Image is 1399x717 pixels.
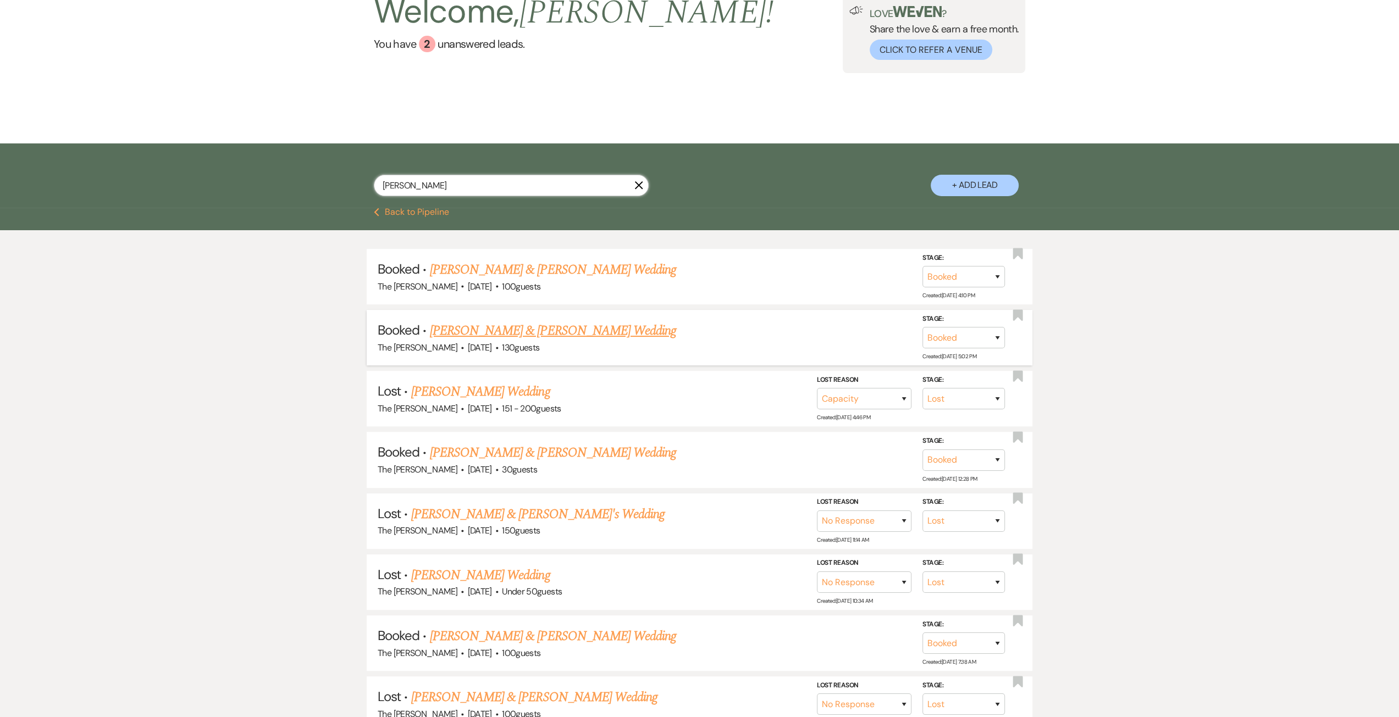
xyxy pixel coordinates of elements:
[378,566,401,583] span: Lost
[468,525,492,536] span: [DATE]
[468,464,492,475] span: [DATE]
[378,260,419,277] span: Booked
[922,557,1005,569] label: Stage:
[922,680,1005,692] label: Stage:
[430,443,676,463] a: [PERSON_NAME] & [PERSON_NAME] Wedding
[922,252,1005,264] label: Stage:
[374,36,773,52] a: You have 2 unanswered leads.
[468,281,492,292] span: [DATE]
[922,658,976,665] span: Created: [DATE] 7:38 AM
[378,321,419,338] span: Booked
[502,525,540,536] span: 150 guests
[430,321,676,341] a: [PERSON_NAME] & [PERSON_NAME] Wedding
[378,443,419,460] span: Booked
[468,647,492,659] span: [DATE]
[468,586,492,597] span: [DATE]
[502,586,562,597] span: Under 50 guests
[378,342,457,353] span: The [PERSON_NAME]
[378,464,457,475] span: The [PERSON_NAME]
[863,6,1019,60] div: Share the love & earn a free month.
[817,536,869,543] span: Created: [DATE] 11:14 AM
[378,281,457,292] span: The [PERSON_NAME]
[378,382,401,399] span: Lost
[817,374,911,386] label: Lost Reason
[922,496,1005,508] label: Stage:
[419,36,435,52] div: 2
[922,313,1005,325] label: Stage:
[502,403,561,414] span: 151 - 200 guests
[817,414,870,421] span: Created: [DATE] 4:46 PM
[817,496,911,508] label: Lost Reason
[468,342,492,353] span: [DATE]
[849,6,863,15] img: loud-speaker-illustration.svg
[378,647,457,659] span: The [PERSON_NAME]
[430,626,676,646] a: [PERSON_NAME] & [PERSON_NAME] Wedding
[378,403,457,414] span: The [PERSON_NAME]
[378,688,401,705] span: Lost
[922,374,1005,386] label: Stage:
[378,627,419,644] span: Booked
[502,342,539,353] span: 130 guests
[502,464,537,475] span: 30 guests
[430,260,676,280] a: [PERSON_NAME] & [PERSON_NAME] Wedding
[931,175,1019,196] button: + Add Lead
[922,292,975,299] span: Created: [DATE] 4:10 PM
[502,281,540,292] span: 100 guests
[411,687,657,707] a: [PERSON_NAME] & [PERSON_NAME] Wedding
[374,175,649,196] input: Search by name, event date, email address or phone number
[870,6,1019,19] p: Love ?
[411,382,550,402] a: [PERSON_NAME] Wedding
[817,557,911,569] label: Lost Reason
[870,40,992,60] button: Click to Refer a Venue
[378,525,457,536] span: The [PERSON_NAME]
[411,504,665,524] a: [PERSON_NAME] & [PERSON_NAME]'s Wedding
[502,647,540,659] span: 100 guests
[817,597,872,604] span: Created: [DATE] 10:34 AM
[922,619,1005,631] label: Stage:
[817,680,911,692] label: Lost Reason
[378,505,401,522] span: Lost
[922,435,1005,447] label: Stage:
[374,208,449,216] button: Back to Pipeline
[468,403,492,414] span: [DATE]
[411,565,550,585] a: [PERSON_NAME] Wedding
[922,475,977,482] span: Created: [DATE] 12:28 PM
[893,6,942,17] img: weven-logo-green.svg
[922,353,976,360] span: Created: [DATE] 5:02 PM
[378,586,457,597] span: The [PERSON_NAME]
